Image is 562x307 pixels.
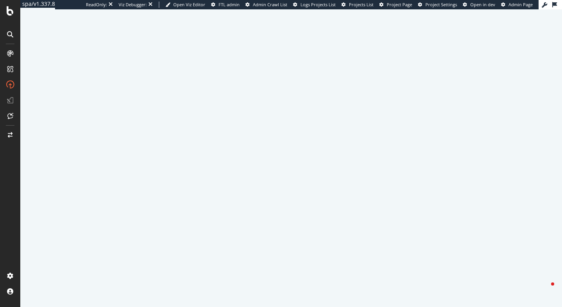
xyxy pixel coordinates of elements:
[425,2,457,7] span: Project Settings
[293,2,336,8] a: Logs Projects List
[301,2,336,7] span: Logs Projects List
[245,2,287,8] a: Admin Crawl List
[349,2,373,7] span: Projects List
[119,2,147,8] div: Viz Debugger:
[263,138,319,166] div: animation
[86,2,107,8] div: ReadOnly:
[253,2,287,7] span: Admin Crawl List
[463,2,495,8] a: Open in dev
[379,2,412,8] a: Project Page
[418,2,457,8] a: Project Settings
[387,2,412,7] span: Project Page
[470,2,495,7] span: Open in dev
[173,2,205,7] span: Open Viz Editor
[341,2,373,8] a: Projects List
[509,2,533,7] span: Admin Page
[501,2,533,8] a: Admin Page
[165,2,205,8] a: Open Viz Editor
[211,2,240,8] a: FTL admin
[535,280,554,299] iframe: Intercom live chat
[219,2,240,7] span: FTL admin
